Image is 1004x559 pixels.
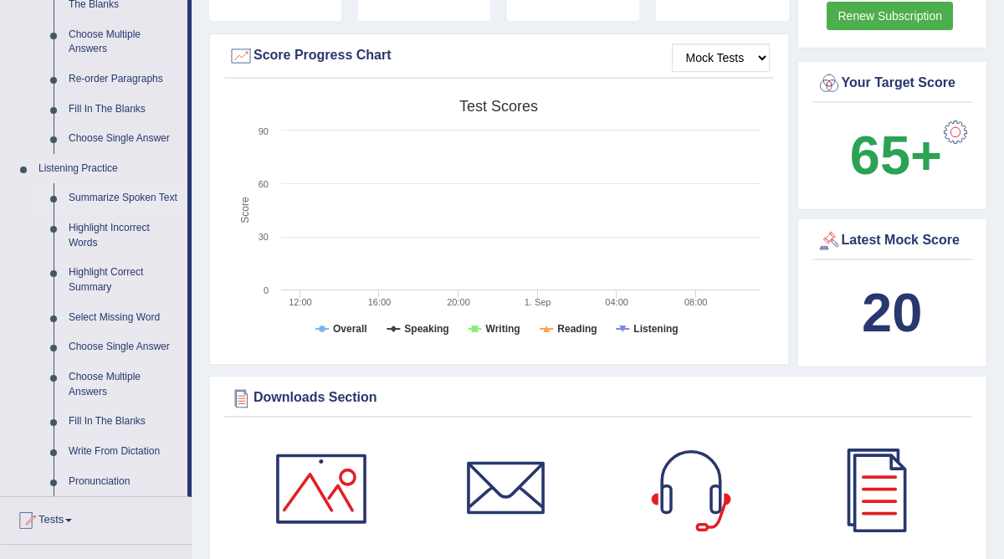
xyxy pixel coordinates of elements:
tspan: Writing [486,323,520,335]
a: Fill In The Blanks [61,95,187,125]
tspan: Reading [557,323,597,335]
a: Tests [1,497,192,539]
a: Choose Multiple Answers [61,362,187,407]
tspan: Test scores [459,98,538,115]
a: Choose Multiple Answers [61,20,187,64]
tspan: Listening [633,323,678,335]
text: 04:00 [605,297,628,307]
a: Summarize Spoken Text [61,183,187,213]
a: Renew Subscription [827,2,953,30]
text: 60 [259,179,269,189]
a: Pronunciation [61,467,187,497]
text: 08:00 [684,297,708,307]
text: 90 [259,126,269,136]
a: Fill In The Blanks [61,407,187,437]
a: Highlight Correct Summary [61,258,187,302]
div: Score Progress Chart [228,44,770,69]
text: 20:00 [447,297,470,307]
a: Select Missing Word [61,303,187,333]
text: 16:00 [368,297,392,307]
div: Your Target Score [817,71,969,96]
tspan: 1. Sep [525,297,551,307]
tspan: Speaking [404,323,448,335]
a: Re-order Paragraphs [61,64,187,95]
tspan: Score [239,197,251,223]
div: Downloads Section [228,386,968,411]
div: Latest Mock Score [817,228,969,254]
b: 20 [862,282,922,343]
text: 30 [259,232,269,242]
text: 12:00 [289,297,312,307]
a: Choose Single Answer [61,124,187,154]
a: Listening Practice [31,154,187,184]
a: Highlight Incorrect Words [61,213,187,258]
tspan: Overall [333,323,367,335]
a: Write From Dictation [61,437,187,467]
a: Choose Single Answer [61,332,187,362]
b: 65+ [850,125,942,186]
text: 0 [264,285,269,295]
